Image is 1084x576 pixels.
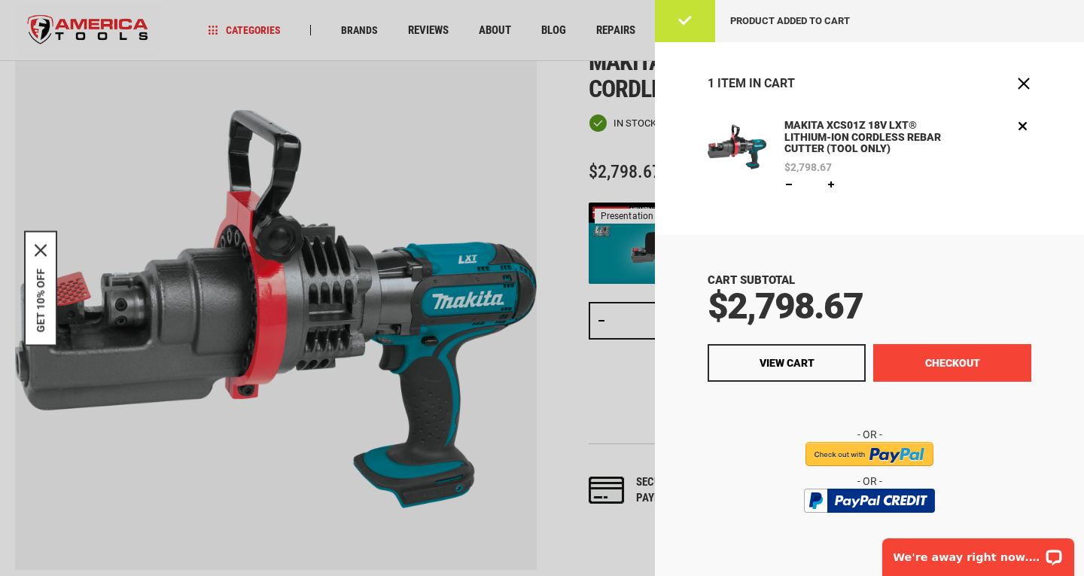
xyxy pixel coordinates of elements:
[708,285,863,328] span: $2,798.67
[35,244,47,256] svg: close icon
[873,344,1031,382] button: Checkout
[708,273,795,287] span: Cart Subtotal
[781,117,954,157] a: MAKITA XCS01Z 18V LXT® LITHIUM-ION CORDLESS REBAR CUTTER (TOOL ONLY)
[708,344,866,382] a: View Cart
[760,357,815,369] span: View Cart
[708,117,766,193] a: MAKITA XCS01Z 18V LXT® LITHIUM-ION CORDLESS REBAR CUTTER (TOOL ONLY)
[35,268,47,332] button: GET 10% OFF
[784,162,832,172] span: $2,798.67
[813,517,926,533] img: btn_bml_text.png
[35,244,47,256] button: Close
[717,76,795,90] span: Item in Cart
[708,76,714,90] span: 1
[872,529,1084,576] iframe: LiveChat chat widget
[708,117,766,176] img: MAKITA XCS01Z 18V LXT® LITHIUM-ION CORDLESS REBAR CUTTER (TOOL ONLY)
[730,15,850,26] span: Product added to cart
[1016,76,1031,91] button: Close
